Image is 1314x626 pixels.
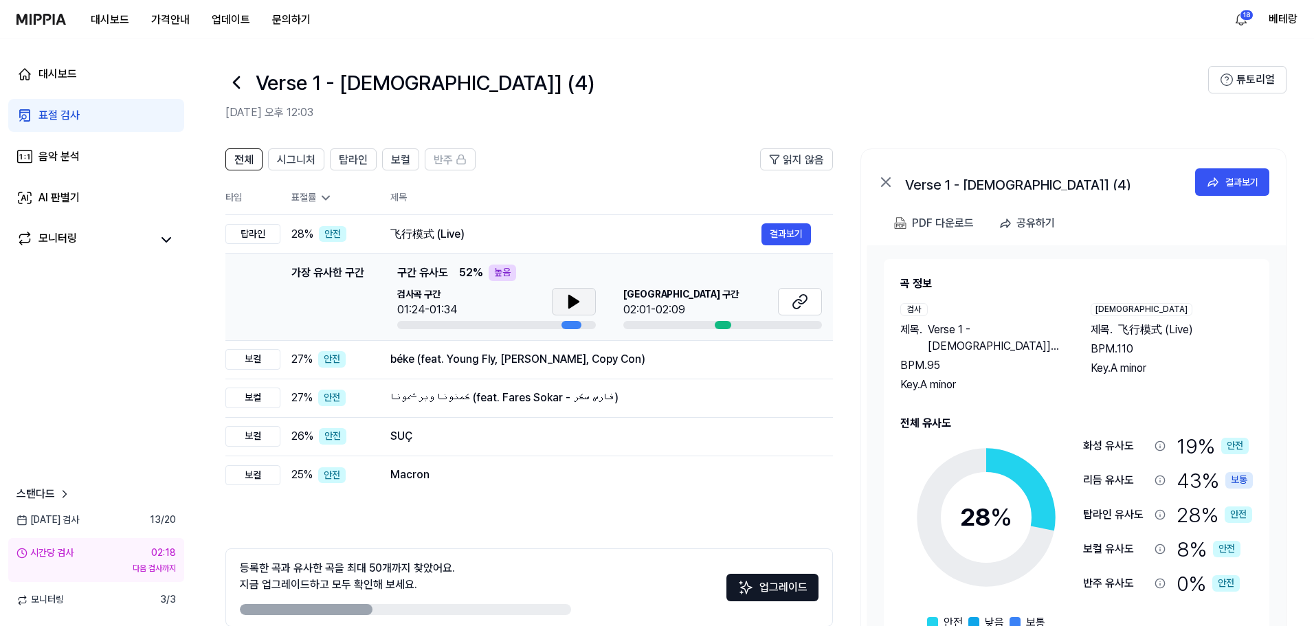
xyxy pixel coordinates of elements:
div: [DEMOGRAPHIC_DATA] [1091,303,1192,316]
div: 표절 검사 [38,107,80,124]
span: 전체 [234,152,254,168]
span: 시그니처 [277,152,315,168]
div: 안전 [1212,575,1240,592]
span: 26 % [291,428,313,445]
div: Macron [390,467,811,483]
h2: 곡 정보 [900,276,1253,292]
div: 반주 유사도 [1083,575,1149,592]
div: SUÇ [390,428,811,445]
div: 안전 [318,390,346,406]
div: 높음 [489,265,516,281]
div: 보컬 [225,465,280,486]
a: 문의하기 [261,6,322,34]
div: béke (feat. Young Fly, [PERSON_NAME], Copy Con) [390,351,811,368]
a: 업데이트 [201,1,261,38]
div: 안전 [1225,506,1252,523]
div: BPM. 95 [900,357,1063,374]
button: 대시보드 [80,6,140,34]
div: 안전 [319,226,346,243]
span: 13 / 20 [150,513,176,527]
div: 모니터링 [38,230,77,249]
div: 시간당 검사 [16,546,74,560]
span: 27 % [291,390,313,406]
button: 결과보기 [761,223,811,245]
div: 대시보드 [38,66,77,82]
span: [GEOGRAPHIC_DATA] 구간 [623,288,739,302]
div: 19 % [1177,432,1249,460]
div: 보컬 유사도 [1083,541,1149,557]
span: 보컬 [391,152,410,168]
div: 보컬 [225,426,280,447]
div: 탑라인 [225,224,280,245]
div: Key. A minor [900,377,1063,393]
span: [DATE] 검사 [16,513,79,527]
button: 베테랑 [1269,11,1298,27]
span: 제목 . [1091,322,1113,338]
div: 0 % [1177,569,1240,598]
div: 표절률 [291,191,368,205]
span: 스탠다드 [16,486,55,502]
div: 8 % [1177,535,1240,563]
div: 02:01-02:09 [623,302,739,318]
a: 스탠다드 [16,486,71,502]
div: 28 % [1177,500,1252,529]
button: 반주 [425,148,476,170]
div: 보컬 [225,349,280,370]
span: 25 % [291,467,313,483]
div: 다음 검사까지 [16,563,176,574]
span: % [990,502,1012,532]
h2: [DATE] 오후 12:03 [225,104,1208,121]
button: 업데이트 [201,6,261,34]
div: 리듬 유사도 [1083,472,1149,489]
div: 탑라인 유사도 [1083,506,1149,523]
div: 음악 분석 [38,148,80,165]
span: 3 / 3 [160,593,176,607]
img: PDF Download [894,217,906,230]
div: Key. A minor [1091,360,1254,377]
div: 飞行模式 (Live) [390,226,761,243]
img: 알림 [1233,11,1249,27]
span: 모니터링 [16,593,64,607]
div: Verse 1 - [DEMOGRAPHIC_DATA]] (4) [905,174,1180,190]
h2: 전체 유사도 [900,415,1253,432]
span: Verse 1 - [DEMOGRAPHIC_DATA]] (4) [928,322,1063,355]
span: 반주 [434,152,453,168]
button: 튜토리얼 [1208,66,1287,93]
div: BPM. 110 [1091,341,1254,357]
div: 화성 유사도 [1083,438,1149,454]
a: Sparkles업그레이드 [726,585,819,599]
span: 飞行模式 (Live) [1118,322,1193,338]
div: 보컬 [225,388,280,408]
div: 01:24-01:34 [397,302,457,318]
button: PDF 다운로드 [891,210,977,237]
button: 탑라인 [330,148,377,170]
div: 검사 [900,303,928,316]
button: 결과보기 [1195,168,1269,196]
img: Sparkles [737,579,754,596]
a: 음악 분석 [8,140,184,173]
div: 보통 [1225,472,1253,489]
button: 읽지 않음 [760,148,833,170]
span: 52 % [459,265,483,281]
div: 18 [1240,10,1254,21]
div: 02:18 [151,546,176,560]
div: PDF 다운로드 [912,214,974,232]
div: 공유하기 [1016,214,1055,232]
span: 28 % [291,226,313,243]
div: 안전 [318,467,346,484]
button: 공유하기 [993,210,1066,237]
th: 제목 [390,181,833,214]
button: 업그레이드 [726,574,819,601]
div: 결과보기 [1225,175,1258,190]
span: 27 % [291,351,313,368]
button: 가격안내 [140,6,201,34]
a: AI 판별기 [8,181,184,214]
th: 타입 [225,181,280,215]
img: logo [16,14,66,25]
div: 안전 [1213,541,1240,557]
a: 표절 검사 [8,99,184,132]
div: 43 % [1177,466,1253,495]
span: 탑라인 [339,152,368,168]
